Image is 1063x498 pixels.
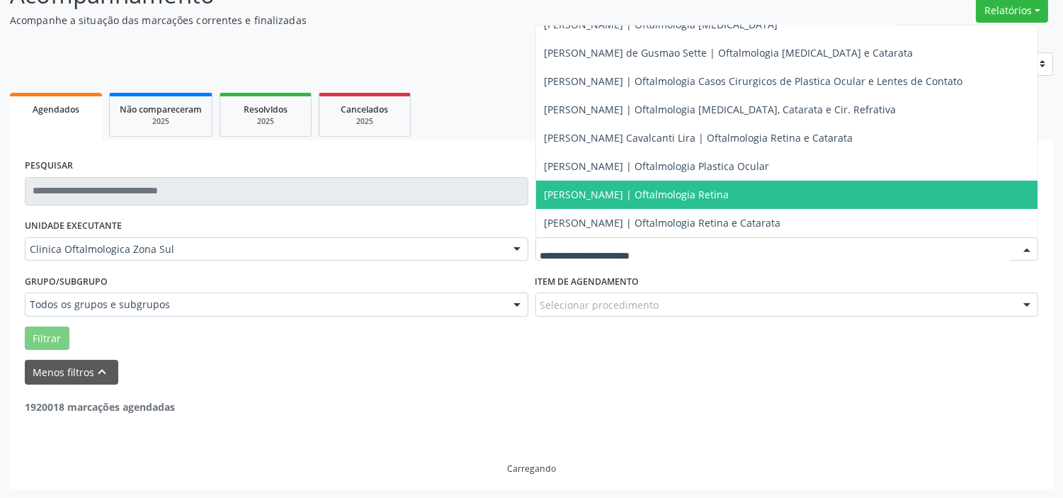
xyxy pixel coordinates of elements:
span: Resolvidos [244,103,288,115]
label: Grupo/Subgrupo [25,271,108,293]
span: Cancelados [341,103,389,115]
span: [PERSON_NAME] | Oftalmologia Casos Cirurgicos de Plastica Ocular e Lentes de Contato [545,74,963,88]
span: [PERSON_NAME] | Oftalmologia [MEDICAL_DATA], Catarata e Cir. Refrativa [545,103,897,116]
div: 2025 [329,116,400,127]
span: Todos os grupos e subgrupos [30,298,499,312]
i: keyboard_arrow_up [95,364,110,380]
span: Não compareceram [120,103,202,115]
div: 2025 [120,116,202,127]
span: [PERSON_NAME] de Gusmao Sette | Oftalmologia [MEDICAL_DATA] e Catarata [545,46,914,60]
span: [PERSON_NAME] | Oftalmologia Retina e Catarata [545,216,781,230]
div: Carregando [507,463,556,475]
button: Menos filtroskeyboard_arrow_up [25,360,118,385]
strong: 1920018 marcações agendadas [25,400,175,414]
span: [PERSON_NAME] | Oftalmologia Retina [545,188,729,201]
div: 2025 [230,116,301,127]
span: [PERSON_NAME] | Oftalmologia Plastica Ocular [545,159,770,173]
span: Agendados [33,103,79,115]
p: Acompanhe a situação das marcações correntes e finalizadas [10,13,740,28]
span: [PERSON_NAME] Cavalcanti Lira | Oftalmologia Retina e Catarata [545,131,853,145]
button: Filtrar [25,327,69,351]
span: Clinica Oftalmologica Zona Sul [30,242,499,256]
label: PESQUISAR [25,155,73,177]
span: Selecionar procedimento [540,298,659,312]
label: Item de agendamento [535,271,639,293]
label: UNIDADE EXECUTANTE [25,215,122,237]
